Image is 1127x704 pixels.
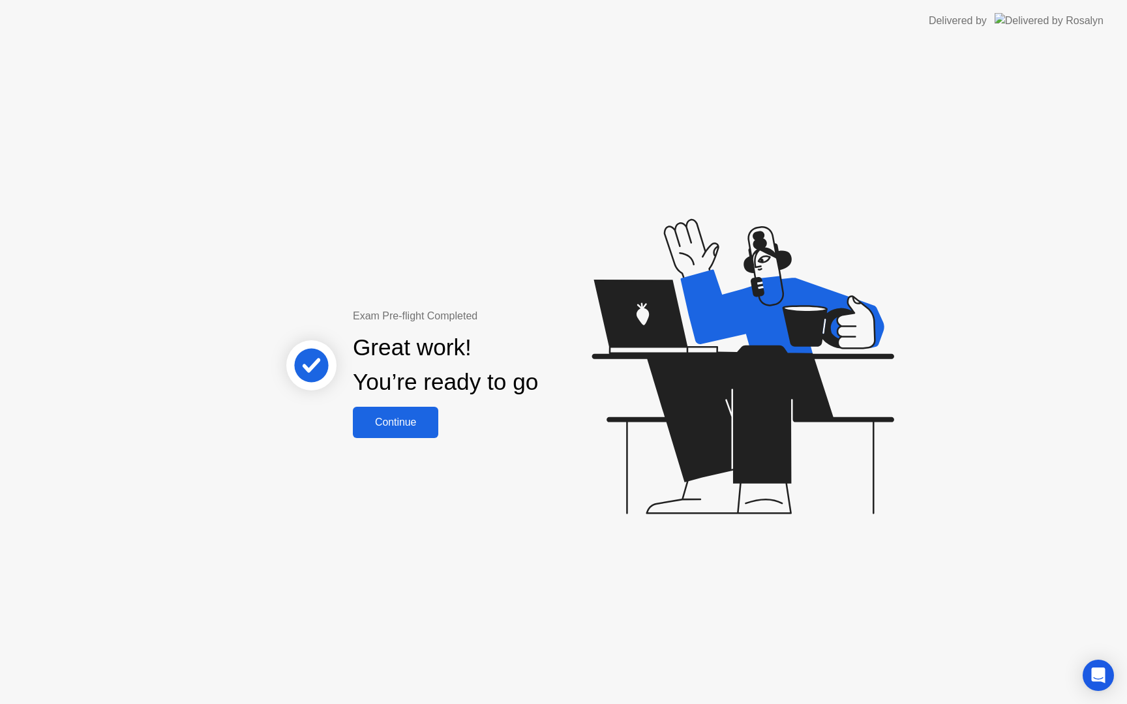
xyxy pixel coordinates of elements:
[995,13,1104,28] img: Delivered by Rosalyn
[353,308,622,324] div: Exam Pre-flight Completed
[1083,660,1114,691] div: Open Intercom Messenger
[357,417,434,428] div: Continue
[353,330,538,400] div: Great work! You’re ready to go
[353,407,438,438] button: Continue
[929,13,987,29] div: Delivered by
